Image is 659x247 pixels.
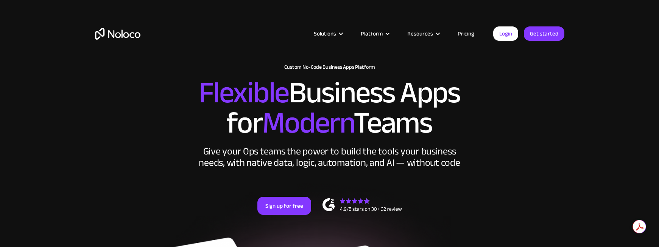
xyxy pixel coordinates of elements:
[199,65,289,121] span: Flexible
[398,29,448,39] div: Resources
[407,29,433,39] div: Resources
[314,29,336,39] div: Solutions
[493,26,518,41] a: Login
[351,29,398,39] div: Platform
[95,78,564,138] h2: Business Apps for Teams
[524,26,564,41] a: Get started
[448,29,484,39] a: Pricing
[361,29,383,39] div: Platform
[95,28,140,40] a: home
[257,197,311,215] a: Sign up for free
[304,29,351,39] div: Solutions
[262,95,354,151] span: Modern
[197,146,462,168] div: Give your Ops teams the power to build the tools your business needs, with native data, logic, au...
